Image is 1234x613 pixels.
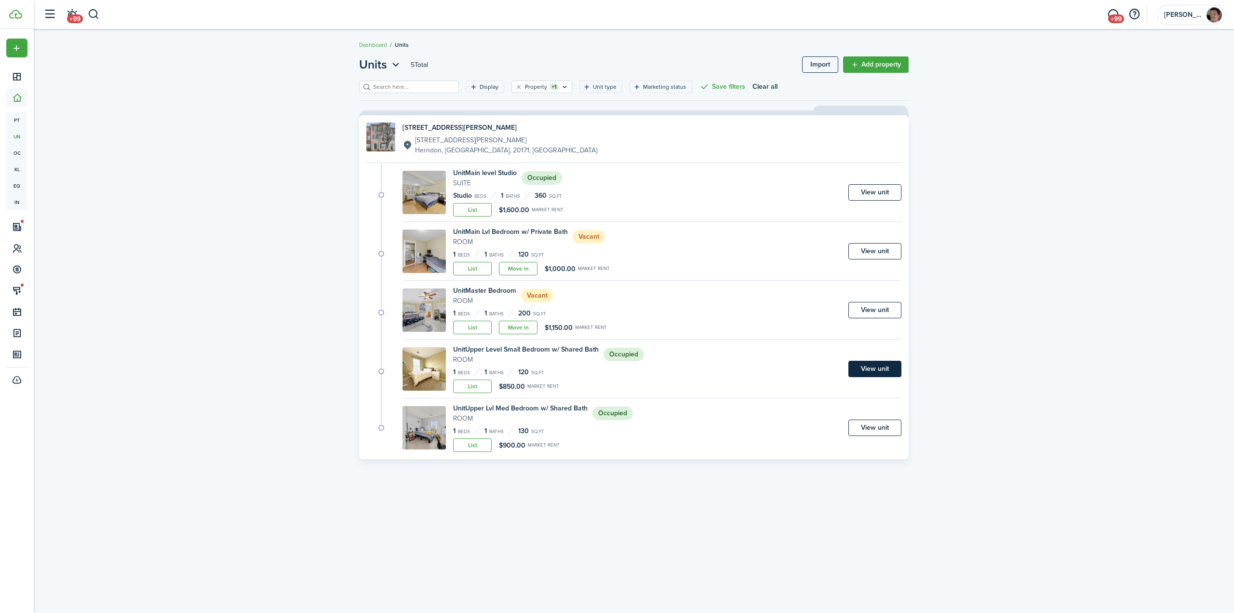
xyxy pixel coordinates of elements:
status: Occupied [522,171,562,185]
h4: Unit Main level Studio [453,168,517,178]
a: List [453,262,492,275]
span: +99 [1108,14,1124,23]
status: Vacant [521,289,553,302]
small: Baths [506,194,520,199]
a: View unit [848,302,901,318]
span: Units [395,41,409,49]
small: Room [453,296,516,306]
small: Beds [458,253,470,258]
img: Property avatar [366,123,395,151]
h4: Unit Upper Lvl Med Bedroom w/ Shared Bath [453,403,588,413]
small: sq.ft [531,253,544,258]
a: in [6,194,27,210]
img: Unit avatar [402,347,446,391]
span: $1,600.00 [499,205,529,215]
span: 1 [484,367,487,377]
small: Room [453,237,568,247]
span: 120 [518,367,529,377]
span: Units [359,56,387,73]
small: sq.ft [531,429,544,434]
img: TenantCloud [9,10,22,19]
span: 120 [518,249,529,259]
status: Vacant [573,230,605,244]
span: 1 [484,426,487,436]
span: Studio [453,191,472,201]
a: pt [6,112,27,128]
a: Notifications [63,2,81,27]
span: 360 [535,191,547,201]
span: 1 [484,308,487,318]
button: Open menu [6,39,27,57]
a: Property avatar[STREET_ADDRESS][PERSON_NAME][STREET_ADDRESS][PERSON_NAME]Herndon, [GEOGRAPHIC_DAT... [366,123,901,155]
a: View unit [848,243,901,259]
small: Market rent [528,443,560,448]
img: Unit avatar [402,171,446,214]
small: sq.ft [549,194,562,199]
filter-tag: Open filter [511,81,572,93]
p: [STREET_ADDRESS][PERSON_NAME] [415,135,597,145]
h4: [STREET_ADDRESS][PERSON_NAME] [402,123,597,133]
span: 1 [453,308,456,318]
portfolio-header-page-nav: Units [359,56,402,73]
filter-tag-label: Marketing status [643,82,686,91]
a: eq [6,177,27,194]
small: Baths [489,429,504,434]
span: un [6,128,27,145]
span: $900.00 [499,440,525,450]
a: Dashboard [359,41,387,49]
small: Beds [474,194,486,199]
a: View unit [848,361,901,377]
filter-tag-label: Display [480,82,498,91]
span: $1,150.00 [545,323,573,333]
small: sq.ft [531,370,544,375]
small: sq.ft [533,312,546,316]
h4: Unit Master Bedroom [453,286,516,296]
a: List [453,203,492,217]
a: View unit [848,420,901,436]
h4: Unit Main Lvl Bedroom w/ Private Bath [453,227,568,237]
img: Unit avatar [402,288,446,332]
filter-tag: Open filter [630,81,692,93]
span: Andy [1164,12,1203,18]
img: Unit avatar [402,406,446,450]
span: 200 [518,308,531,318]
span: +99 [67,14,83,23]
span: 130 [518,426,529,436]
span: 1 [484,249,487,259]
a: View unit [848,184,901,201]
span: 1 [453,426,456,436]
button: Clear filter [515,83,523,91]
header-page-total: 5 Total [411,60,428,70]
a: Import [802,56,838,73]
button: Open menu [359,56,402,73]
status: Occupied [604,348,644,361]
small: Baths [489,370,504,375]
a: Move in [499,262,537,275]
small: Market rent [527,384,559,389]
p: Herndon, [GEOGRAPHIC_DATA], 20171, [GEOGRAPHIC_DATA] [415,145,597,155]
button: Open sidebar [40,5,59,24]
span: $1,000.00 [545,264,576,274]
button: Open resource center [1126,6,1142,23]
small: Room [453,413,588,423]
a: List [453,380,492,393]
filter-tag-counter: +1 [550,83,559,90]
small: Market rent [578,266,610,271]
img: Andy [1207,7,1222,23]
input: Search here... [371,82,456,92]
a: Add property [843,56,909,73]
span: 1 [501,191,503,201]
span: $850.00 [499,381,525,392]
small: Beds [458,370,470,375]
filter-tag-label: Unit type [593,82,617,91]
status: Occupied [592,407,633,420]
small: Beds [458,429,470,434]
small: Room [453,354,599,365]
filter-tag-label: Property [525,82,547,91]
a: oc [6,145,27,161]
span: 1 [453,367,456,377]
